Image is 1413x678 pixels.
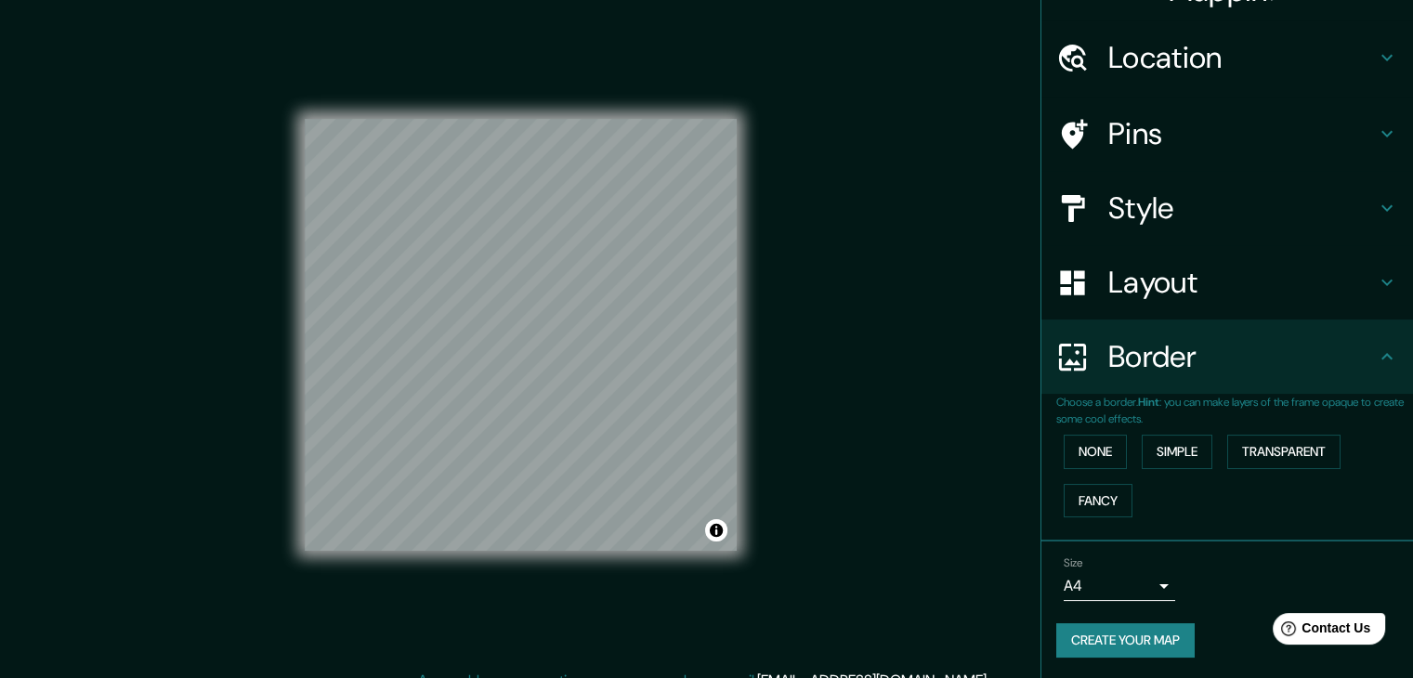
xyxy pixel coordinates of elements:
button: Transparent [1227,435,1341,469]
label: Size [1064,555,1083,571]
button: Create your map [1056,623,1195,658]
b: Hint [1138,395,1159,410]
h4: Location [1108,39,1376,76]
button: Fancy [1064,484,1132,518]
div: Border [1041,319,1413,394]
h4: Pins [1108,115,1376,152]
h4: Style [1108,189,1376,227]
h4: Layout [1108,264,1376,301]
div: Layout [1041,245,1413,319]
p: Choose a border. : you can make layers of the frame opaque to create some cool effects. [1056,394,1413,427]
iframe: Help widget launcher [1248,606,1393,658]
button: None [1064,435,1127,469]
div: A4 [1064,571,1175,601]
div: Location [1041,20,1413,95]
button: Simple [1142,435,1212,469]
canvas: Map [305,119,737,551]
div: Pins [1041,97,1413,171]
div: Style [1041,171,1413,245]
button: Toggle attribution [705,519,727,541]
h4: Border [1108,338,1376,375]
